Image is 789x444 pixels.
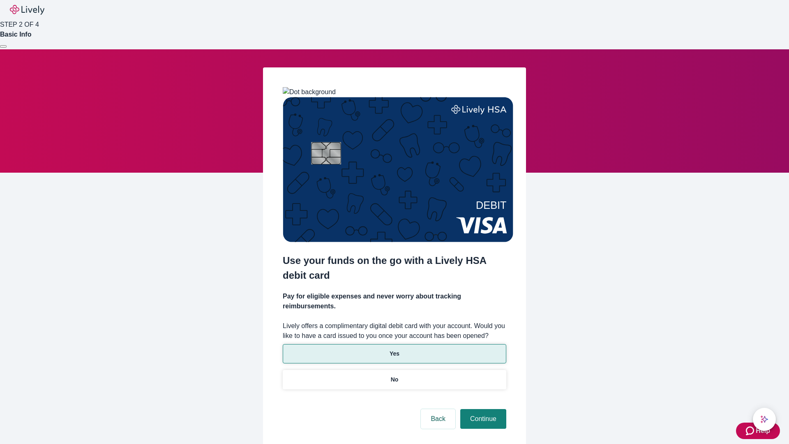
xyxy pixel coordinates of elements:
[391,375,399,384] p: No
[283,344,506,363] button: Yes
[283,253,506,283] h2: Use your funds on the go with a Lively HSA debit card
[283,97,513,242] img: Debit card
[390,349,399,358] p: Yes
[10,5,44,15] img: Lively
[756,426,770,436] span: Help
[421,409,455,429] button: Back
[283,291,506,311] h4: Pay for eligible expenses and never worry about tracking reimbursements.
[283,87,336,97] img: Dot background
[283,321,506,341] label: Lively offers a complimentary digital debit card with your account. Would you like to have a card...
[746,426,756,436] svg: Zendesk support icon
[283,370,506,389] button: No
[753,408,776,431] button: chat
[460,409,506,429] button: Continue
[760,415,768,423] svg: Lively AI Assistant
[736,423,780,439] button: Zendesk support iconHelp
